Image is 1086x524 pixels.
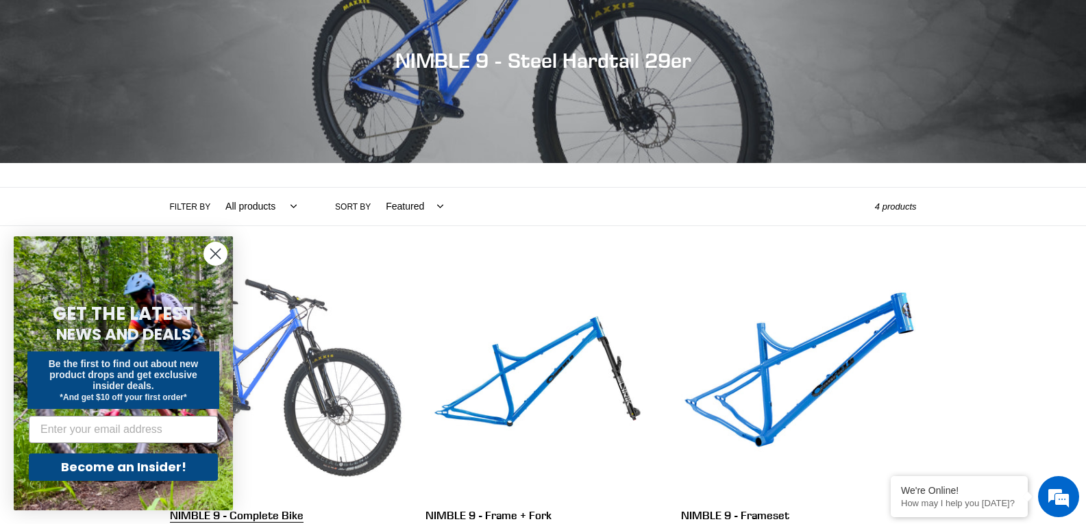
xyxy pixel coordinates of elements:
[56,323,191,345] span: NEWS AND DEALS
[49,358,199,391] span: Be the first to find out about new product drops and get exclusive insider deals.
[901,498,1017,508] p: How may I help you today?
[170,201,211,213] label: Filter by
[29,453,218,481] button: Become an Insider!
[60,392,186,402] span: *And get $10 off your first order*
[203,242,227,266] button: Close dialog
[335,201,371,213] label: Sort by
[29,416,218,443] input: Enter your email address
[901,485,1017,496] div: We're Online!
[53,301,194,326] span: GET THE LATEST
[875,201,917,212] span: 4 products
[395,48,691,73] span: NIMBLE 9 - Steel Hardtail 29er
